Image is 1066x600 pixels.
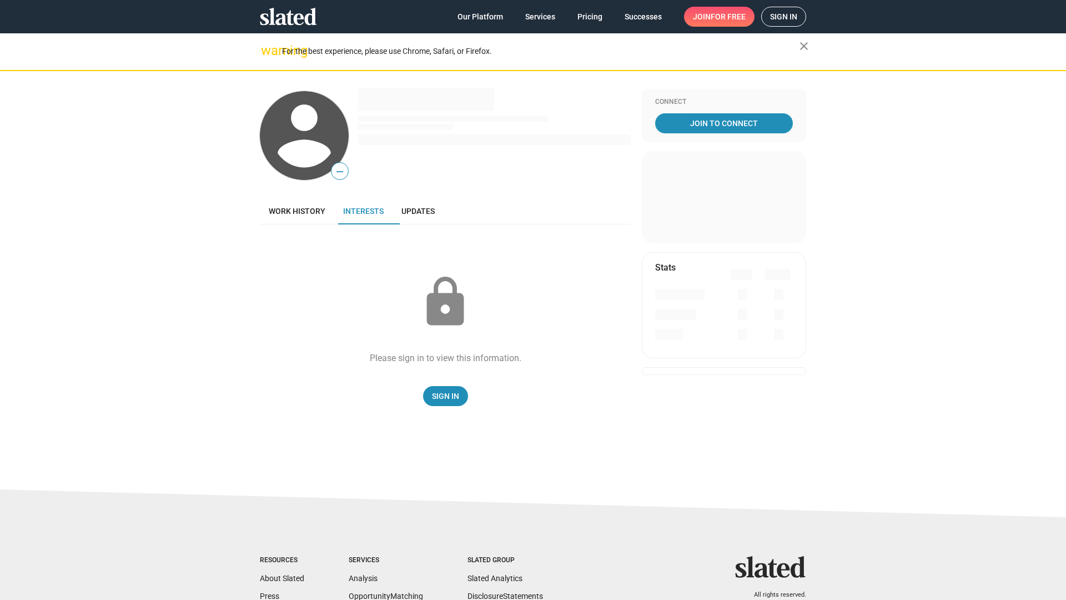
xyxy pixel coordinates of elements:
[331,164,348,179] span: —
[711,7,746,27] span: for free
[282,44,799,59] div: For the best experience, please use Chrome, Safari, or Firefox.
[401,207,435,216] span: Updates
[655,262,676,273] mat-card-title: Stats
[684,7,755,27] a: Joinfor free
[269,207,325,216] span: Work history
[261,44,274,57] mat-icon: warning
[349,556,423,565] div: Services
[334,198,393,224] a: Interests
[616,7,671,27] a: Successes
[516,7,564,27] a: Services
[657,113,791,133] span: Join To Connect
[457,7,503,27] span: Our Platform
[467,556,543,565] div: Slated Group
[655,113,793,133] a: Join To Connect
[467,574,522,583] a: Slated Analytics
[693,7,746,27] span: Join
[260,574,304,583] a: About Slated
[260,556,304,565] div: Resources
[432,386,459,406] span: Sign In
[418,274,473,330] mat-icon: lock
[761,7,806,27] a: Sign in
[393,198,444,224] a: Updates
[260,198,334,224] a: Work history
[797,39,811,53] mat-icon: close
[370,352,521,364] div: Please sign in to view this information.
[655,98,793,107] div: Connect
[569,7,611,27] a: Pricing
[349,574,378,583] a: Analysis
[625,7,662,27] span: Successes
[449,7,512,27] a: Our Platform
[525,7,555,27] span: Services
[577,7,602,27] span: Pricing
[770,7,797,26] span: Sign in
[423,386,468,406] a: Sign In
[343,207,384,216] span: Interests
